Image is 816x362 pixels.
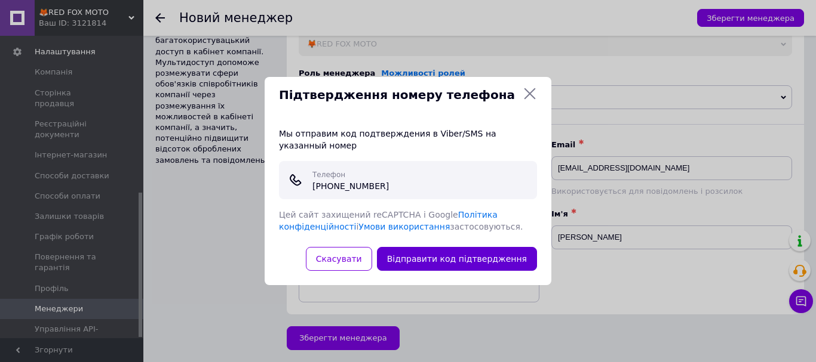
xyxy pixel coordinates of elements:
button: Скасувати [306,247,372,271]
span: Підтвердження номеру телефона [279,86,518,104]
a: Умови використання [358,222,450,231]
span: [PHONE_NUMBER] [312,181,389,191]
button: Відправити код підтвердження [377,247,537,271]
a: Політика конфіденційності [279,210,498,231]
span: Цей сайт захищений reCAPTCHA і Google і застосовуються. [279,210,523,231]
span: Телефон [312,171,345,179]
span: Мы отправим код подтверждения в Viber/SMS на указанный номер [279,129,496,150]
